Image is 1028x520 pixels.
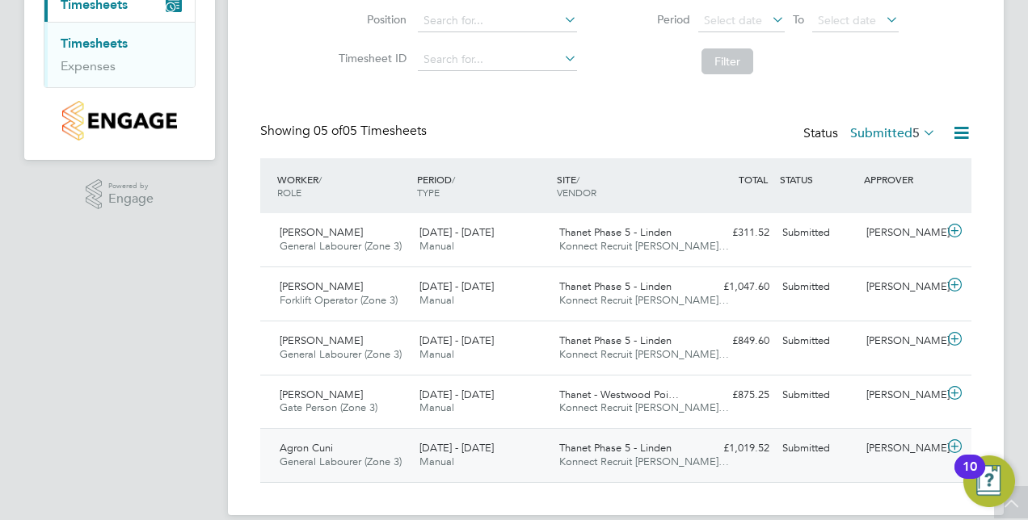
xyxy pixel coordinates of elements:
[418,10,577,32] input: Search for...
[280,400,377,414] span: Gate Person (Zone 3)
[280,455,402,468] span: General Labourer (Zone 3)
[61,58,116,73] a: Expenses
[692,220,776,246] div: £311.52
[963,467,977,488] div: 10
[559,455,729,468] span: Konnect Recruit [PERSON_NAME]…
[61,36,128,51] a: Timesheets
[860,165,944,194] div: APPROVER
[418,48,577,71] input: Search for...
[559,225,672,239] span: Thanet Phase 5 - Linden
[334,51,407,65] label: Timesheet ID
[419,388,494,401] span: [DATE] - [DATE]
[280,293,398,307] span: Forklift Operator (Zone 3)
[860,274,944,300] div: [PERSON_NAME]
[776,165,860,194] div: STATUS
[280,388,363,401] span: [PERSON_NAME]
[559,333,672,347] span: Thanet Phase 5 - Linden
[62,101,176,140] img: countryside-properties-logo-retina.png
[44,22,195,87] div: Timesheets
[318,173,322,186] span: /
[559,400,729,414] span: Konnect Recruit [PERSON_NAME]…
[559,347,729,361] span: Konnect Recruit [PERSON_NAME]…
[788,9,809,30] span: To
[413,165,553,207] div: PERIOD
[963,455,1015,507] button: Open Resource Center, 10 new notifications
[559,293,729,307] span: Konnect Recruit [PERSON_NAME]…
[559,388,679,401] span: Thanet - Westwood Poi…
[280,279,363,293] span: [PERSON_NAME]
[419,225,494,239] span: [DATE] - [DATE]
[108,192,154,206] span: Engage
[86,179,154,210] a: Powered byEngage
[617,12,690,27] label: Period
[334,12,407,27] label: Position
[860,382,944,409] div: [PERSON_NAME]
[739,173,768,186] span: TOTAL
[559,279,672,293] span: Thanet Phase 5 - Linden
[860,435,944,462] div: [PERSON_NAME]
[314,123,427,139] span: 05 Timesheets
[850,125,936,141] label: Submitted
[701,48,753,74] button: Filter
[559,441,672,455] span: Thanet Phase 5 - Linden
[280,225,363,239] span: [PERSON_NAME]
[280,239,402,253] span: General Labourer (Zone 3)
[818,13,876,27] span: Select date
[692,382,776,409] div: £875.25
[419,441,494,455] span: [DATE] - [DATE]
[692,435,776,462] div: £1,019.52
[776,382,860,409] div: Submitted
[559,239,729,253] span: Konnect Recruit [PERSON_NAME]…
[417,186,440,199] span: TYPE
[860,328,944,354] div: [PERSON_NAME]
[553,165,693,207] div: SITE
[557,186,596,199] span: VENDOR
[419,347,454,361] span: Manual
[576,173,579,186] span: /
[419,455,454,468] span: Manual
[419,293,454,307] span: Manual
[419,333,494,347] span: [DATE] - [DATE]
[776,435,860,462] div: Submitted
[314,123,343,139] span: 05 of
[108,179,154,193] span: Powered by
[776,274,860,300] div: Submitted
[419,239,454,253] span: Manual
[419,400,454,414] span: Manual
[692,328,776,354] div: £849.60
[260,123,430,140] div: Showing
[803,123,939,145] div: Status
[776,328,860,354] div: Submitted
[44,101,196,140] a: Go to home page
[452,173,455,186] span: /
[704,13,762,27] span: Select date
[776,220,860,246] div: Submitted
[280,441,333,455] span: Agron Cuni
[277,186,301,199] span: ROLE
[280,347,402,361] span: General Labourer (Zone 3)
[419,279,494,293] span: [DATE] - [DATE]
[280,333,363,347] span: [PERSON_NAME]
[860,220,944,246] div: [PERSON_NAME]
[273,165,413,207] div: WORKER
[912,125,920,141] span: 5
[692,274,776,300] div: £1,047.60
